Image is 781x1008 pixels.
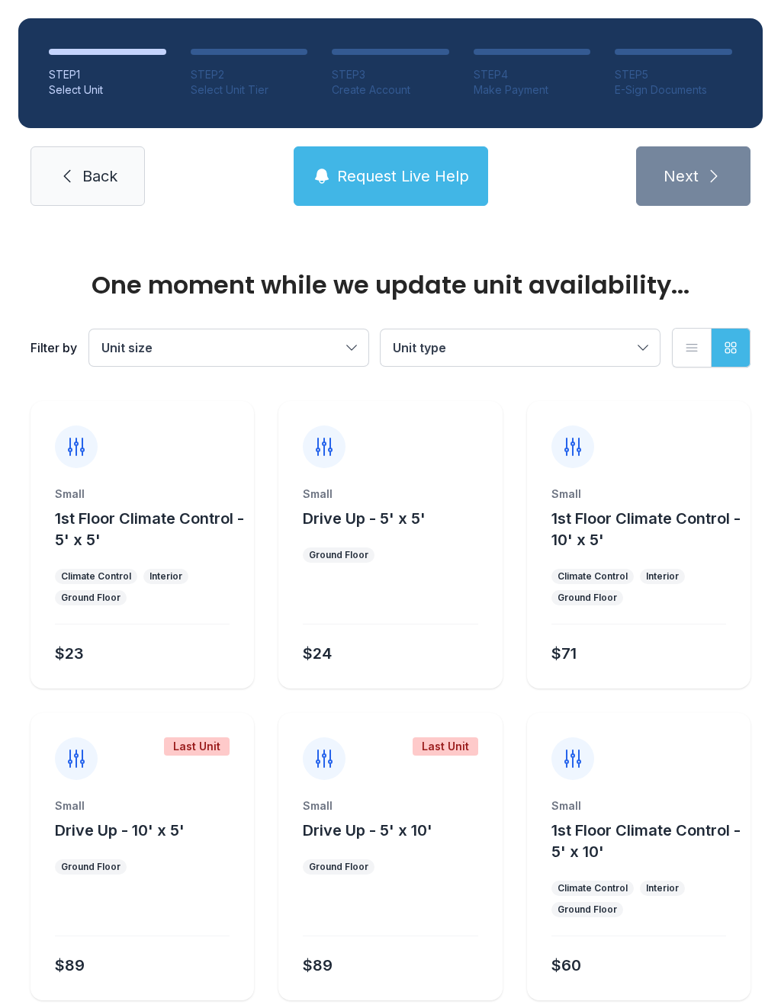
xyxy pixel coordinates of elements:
[31,273,750,297] div: One moment while we update unit availability...
[191,82,308,98] div: Select Unit Tier
[303,798,477,814] div: Small
[49,67,166,82] div: STEP 1
[55,508,248,551] button: 1st Floor Climate Control - 5' x 5'
[474,67,591,82] div: STEP 4
[332,67,449,82] div: STEP 3
[61,592,121,604] div: Ground Floor
[646,882,679,894] div: Interior
[664,165,699,187] span: Next
[393,340,446,355] span: Unit type
[381,329,660,366] button: Unit type
[303,509,426,528] span: Drive Up - 5' x 5'
[55,798,230,814] div: Small
[303,508,426,529] button: Drive Up - 5' x 5'
[49,82,166,98] div: Select Unit
[89,329,368,366] button: Unit size
[309,549,368,561] div: Ground Floor
[615,82,732,98] div: E-Sign Documents
[551,798,726,814] div: Small
[101,340,153,355] span: Unit size
[31,339,77,357] div: Filter by
[551,820,744,862] button: 1st Floor Climate Control - 5' x 10'
[558,570,628,583] div: Climate Control
[303,643,332,664] div: $24
[413,737,478,756] div: Last Unit
[615,67,732,82] div: STEP 5
[303,955,333,976] div: $89
[149,570,182,583] div: Interior
[303,486,477,502] div: Small
[474,82,591,98] div: Make Payment
[646,570,679,583] div: Interior
[551,955,581,976] div: $60
[303,820,432,841] button: Drive Up - 5' x 10'
[558,592,617,604] div: Ground Floor
[309,861,368,873] div: Ground Floor
[332,82,449,98] div: Create Account
[61,570,131,583] div: Climate Control
[55,821,185,839] span: Drive Up - 10' x 5'
[551,486,726,502] div: Small
[551,508,744,551] button: 1st Floor Climate Control - 10' x 5'
[55,643,84,664] div: $23
[551,821,741,861] span: 1st Floor Climate Control - 5' x 10'
[61,861,121,873] div: Ground Floor
[303,821,432,839] span: Drive Up - 5' x 10'
[55,486,230,502] div: Small
[55,820,185,841] button: Drive Up - 10' x 5'
[164,737,230,756] div: Last Unit
[55,955,85,976] div: $89
[55,509,244,549] span: 1st Floor Climate Control - 5' x 5'
[82,165,117,187] span: Back
[337,165,469,187] span: Request Live Help
[191,67,308,82] div: STEP 2
[551,643,577,664] div: $71
[558,904,617,916] div: Ground Floor
[558,882,628,894] div: Climate Control
[551,509,741,549] span: 1st Floor Climate Control - 10' x 5'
